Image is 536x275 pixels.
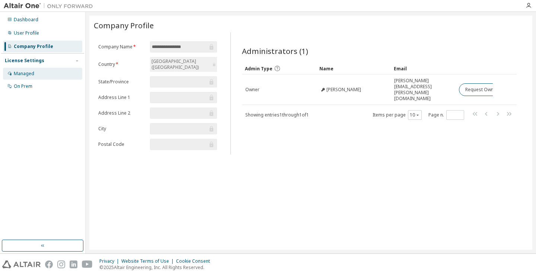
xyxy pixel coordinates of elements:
img: altair_logo.svg [2,260,41,268]
label: State/Province [98,79,146,85]
div: License Settings [5,58,44,64]
label: Company Name [98,44,146,50]
span: [PERSON_NAME][EMAIL_ADDRESS][PERSON_NAME][DOMAIN_NAME] [394,78,453,102]
img: youtube.svg [82,260,93,268]
div: Cookie Consent [176,258,214,264]
img: linkedin.svg [70,260,77,268]
label: Address Line 1 [98,95,146,100]
span: Admin Type [245,65,272,72]
div: On Prem [14,83,32,89]
span: Owner [245,87,259,93]
img: instagram.svg [57,260,65,268]
label: Postal Code [98,141,146,147]
div: Privacy [99,258,121,264]
p: © 2025 Altair Engineering, Inc. All Rights Reserved. [99,264,214,271]
div: Email [394,63,453,74]
div: Dashboard [14,17,38,23]
div: Managed [14,71,34,77]
img: facebook.svg [45,260,53,268]
div: User Profile [14,30,39,36]
button: 10 [410,112,420,118]
button: Request Owner Change [459,83,522,96]
div: Website Terms of Use [121,258,176,264]
label: Country [98,61,146,67]
span: Page n. [428,110,464,120]
div: [GEOGRAPHIC_DATA] ([GEOGRAPHIC_DATA]) [150,57,211,71]
div: Name [319,63,388,74]
span: [PERSON_NAME] [326,87,361,93]
span: Administrators (1) [242,46,308,56]
label: Address Line 2 [98,110,146,116]
span: Items per page [373,110,422,120]
span: Showing entries 1 through 1 of 1 [245,112,309,118]
div: [GEOGRAPHIC_DATA] ([GEOGRAPHIC_DATA]) [150,57,217,72]
div: Company Profile [14,44,53,49]
img: Altair One [4,2,97,10]
span: Company Profile [94,20,154,31]
label: City [98,126,146,132]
